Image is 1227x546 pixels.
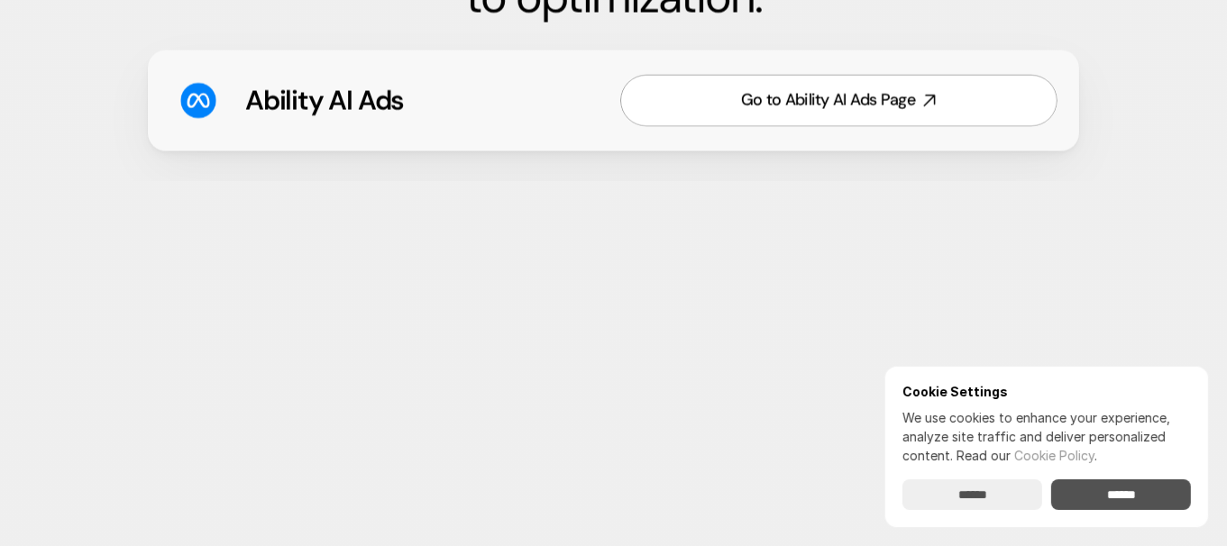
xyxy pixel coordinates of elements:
[245,82,452,120] h3: Ability AI Ads
[1014,448,1094,463] a: Cookie Policy
[620,75,1058,126] a: Go to Ability AI Ads Page
[741,89,915,112] div: Go to Ability AI Ads Page
[957,448,1097,463] span: Read our .
[902,384,1191,399] h6: Cookie Settings
[902,408,1191,465] p: We use cookies to enhance your experience, analyze site traffic and deliver personalized content.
